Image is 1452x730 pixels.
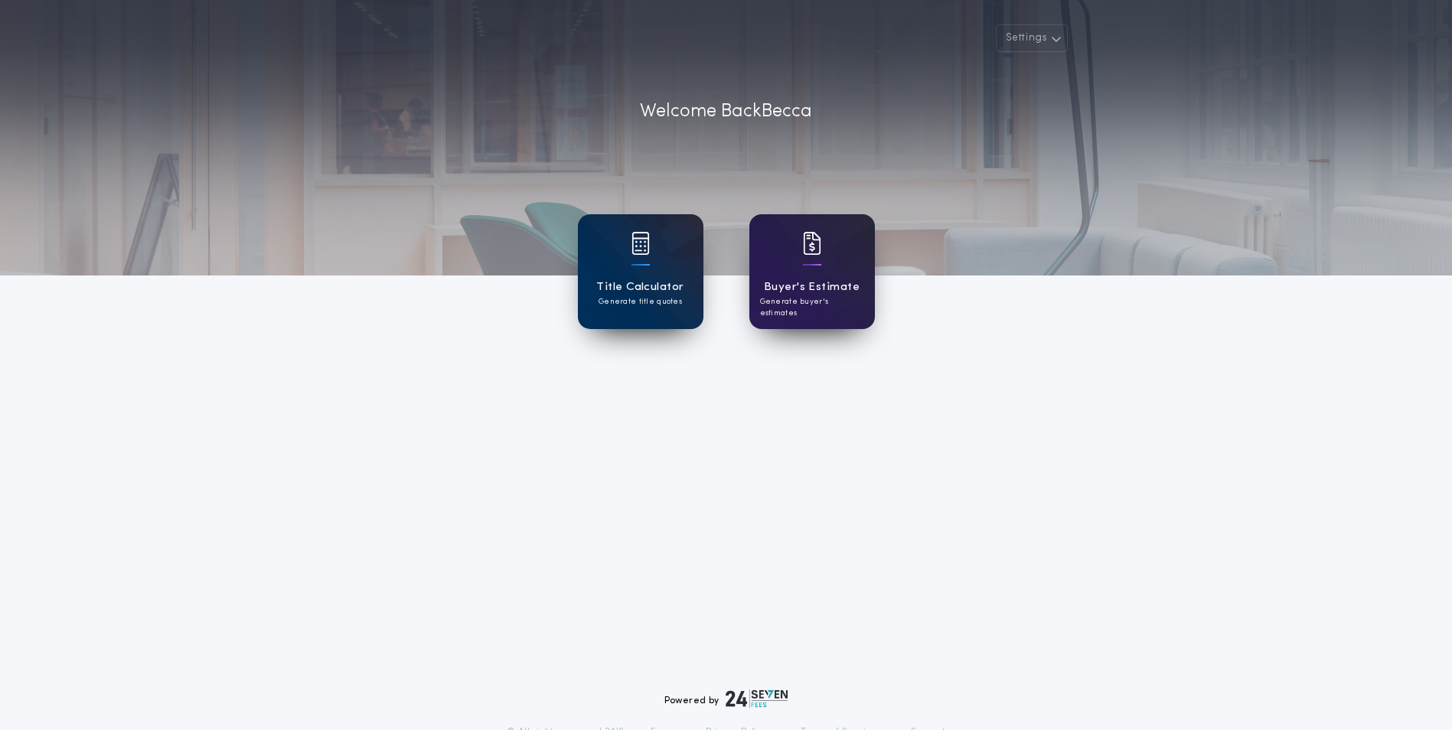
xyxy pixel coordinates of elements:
[764,279,860,296] h1: Buyer's Estimate
[726,689,788,708] img: logo
[640,98,812,125] p: Welcome Back Becca
[664,689,788,708] div: Powered by
[596,279,684,296] h1: Title Calculator
[599,296,682,308] p: Generate title quotes
[996,24,1068,52] button: Settings
[631,232,650,255] img: card icon
[760,296,864,319] p: Generate buyer's estimates
[578,214,703,329] a: card iconTitle CalculatorGenerate title quotes
[803,232,821,255] img: card icon
[749,214,875,329] a: card iconBuyer's EstimateGenerate buyer's estimates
